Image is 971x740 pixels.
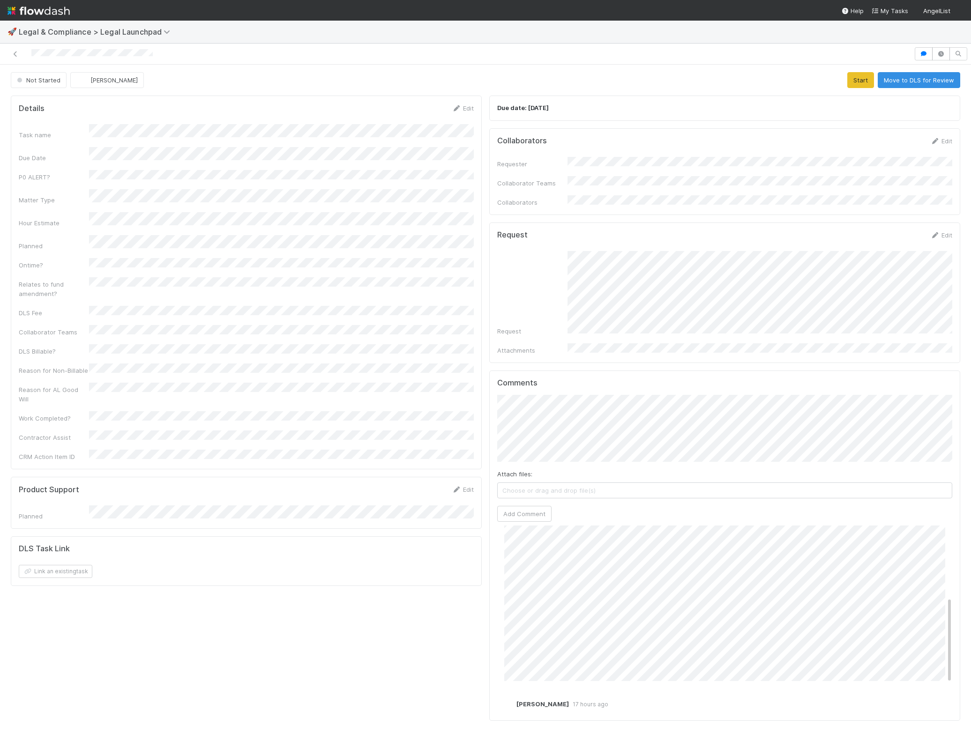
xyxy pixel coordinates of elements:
[497,346,568,355] div: Attachments
[930,137,952,145] a: Edit
[19,241,89,251] div: Planned
[19,544,70,554] h5: DLS Task Link
[871,7,908,15] span: My Tasks
[452,104,474,112] a: Edit
[452,486,474,493] a: Edit
[569,701,608,708] span: 17 hours ago
[19,414,89,423] div: Work Completed?
[847,72,874,88] button: Start
[497,136,547,146] h5: Collaborators
[19,218,89,228] div: Hour Estimate
[497,506,552,522] button: Add Comment
[954,7,964,16] img: avatar_94755d3c-0a5e-4256-8cb7-2e20531dc2e8.png
[841,6,864,15] div: Help
[19,385,89,404] div: Reason for AL Good Will
[497,326,568,336] div: Request
[878,72,960,88] button: Move to DLS for Review
[516,700,569,708] span: [PERSON_NAME]
[498,483,952,498] span: Choose or drag and drop file(s)
[497,198,568,207] div: Collaborators
[871,6,908,15] a: My Tasks
[15,76,60,84] span: Not Started
[19,327,89,337] div: Collaborator Teams
[19,195,89,205] div: Matter Type
[7,28,17,36] span: 🚀
[19,130,89,140] div: Task name
[504,700,514,709] img: avatar_94755d3c-0a5e-4256-8cb7-2e20531dc2e8.png
[19,104,45,113] h5: Details
[19,172,89,182] div: P0 ALERT?
[497,159,568,169] div: Requester
[497,378,952,388] h5: Comments
[19,308,89,318] div: DLS Fee
[19,280,89,298] div: Relates to fund amendment?
[19,452,89,461] div: CRM Action Item ID
[19,366,89,375] div: Reason for Non-Billable
[497,230,528,240] h5: Request
[7,3,70,19] img: logo-inverted-e16ddd16eac7371096b0.svg
[19,347,89,356] div: DLS Billable?
[11,72,67,88] button: Not Started
[923,7,950,15] span: AngelList
[497,178,568,188] div: Collaborator Teams
[930,231,952,239] a: Edit
[19,485,79,495] h5: Product Support
[19,511,89,521] div: Planned
[19,153,89,163] div: Due Date
[19,260,89,270] div: Ontime?
[19,433,89,442] div: Contractor Assist
[19,27,175,37] span: Legal & Compliance > Legal Launchpad
[497,104,549,111] strong: Due date: [DATE]
[497,469,532,479] label: Attach files:
[19,565,92,578] button: Link an existingtask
